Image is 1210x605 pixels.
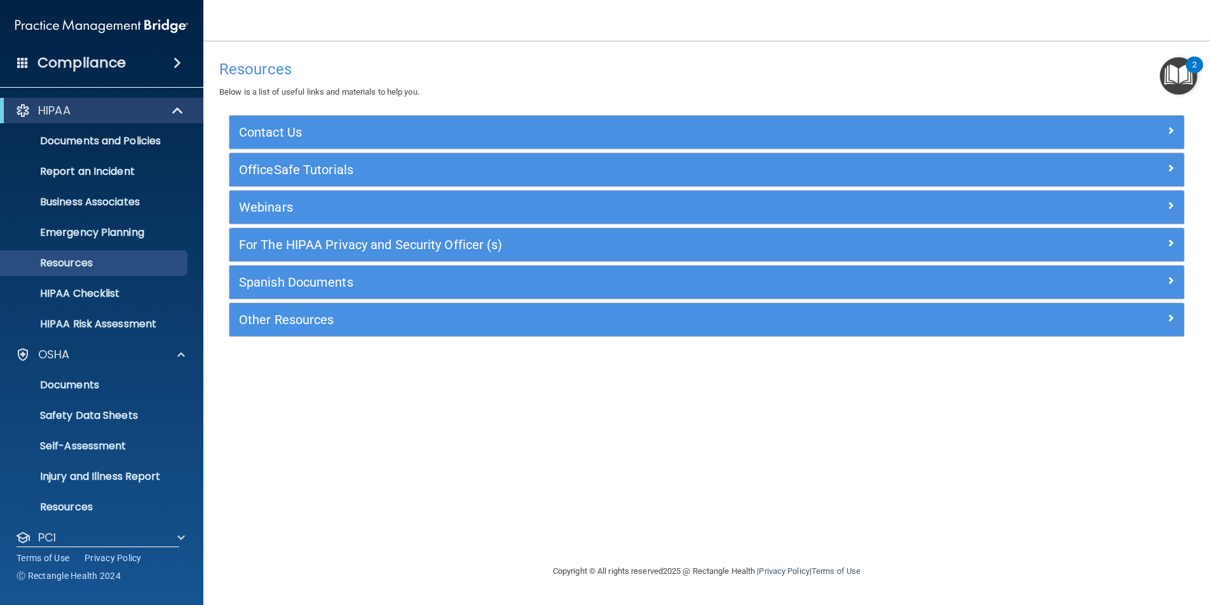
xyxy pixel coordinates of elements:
p: HIPAA Risk Assessment [8,318,182,330]
a: Privacy Policy [85,552,142,564]
p: OSHA [38,347,70,362]
a: OSHA [15,347,185,362]
a: Spanish Documents [239,272,1174,292]
p: Documents [8,379,182,391]
h5: Other Resources [239,313,936,327]
a: For The HIPAA Privacy and Security Officer (s) [239,235,1174,255]
h4: Resources [219,61,1194,78]
p: Injury and Illness Report [8,470,182,483]
p: Resources [8,501,182,513]
a: Contact Us [239,122,1174,142]
p: Business Associates [8,196,182,208]
p: HIPAA [38,103,71,118]
p: Report an Incident [8,165,182,178]
span: Below is a list of useful links and materials to help you. [219,87,419,97]
a: Terms of Use [812,566,860,576]
a: Webinars [239,197,1174,217]
h5: OfficeSafe Tutorials [239,163,936,177]
p: Self-Assessment [8,440,182,452]
span: Ⓒ Rectangle Health 2024 [17,569,121,582]
div: 2 [1192,65,1197,81]
a: Terms of Use [17,552,69,564]
h5: Webinars [239,200,936,214]
a: Privacy Policy [759,566,809,576]
div: Copyright © All rights reserved 2025 @ Rectangle Health | | [475,551,939,592]
p: HIPAA Checklist [8,287,182,300]
h5: Contact Us [239,125,936,139]
a: HIPAA [15,103,184,118]
h4: Compliance [37,54,126,72]
a: Other Resources [239,309,1174,330]
iframe: Drift Widget Chat Controller [990,515,1195,566]
a: PCI [15,530,185,545]
p: Emergency Planning [8,226,182,239]
p: Resources [8,257,182,269]
button: Open Resource Center, 2 new notifications [1160,57,1197,95]
p: PCI [38,530,56,545]
a: OfficeSafe Tutorials [239,160,1174,180]
h5: Spanish Documents [239,275,936,289]
img: PMB logo [15,13,188,39]
p: Documents and Policies [8,135,182,147]
h5: For The HIPAA Privacy and Security Officer (s) [239,238,936,252]
p: Safety Data Sheets [8,409,182,422]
